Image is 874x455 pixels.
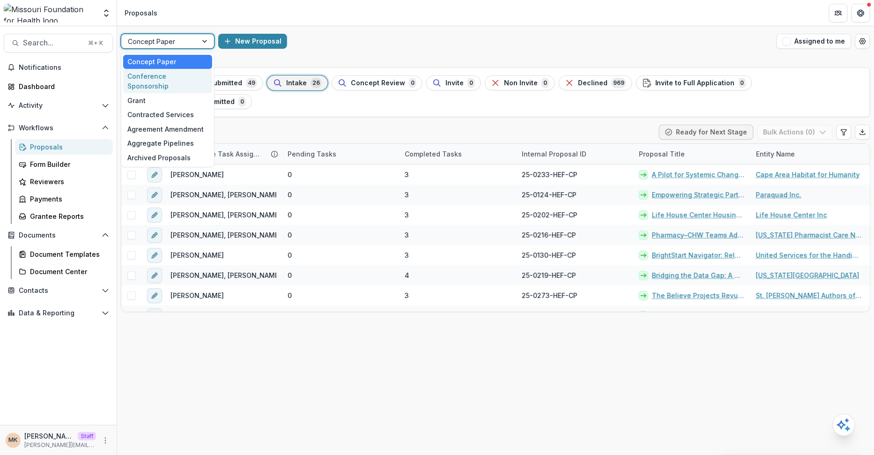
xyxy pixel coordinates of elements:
[351,79,405,87] span: Concept Review
[750,144,867,164] div: Entity Name
[756,210,827,220] a: Life House Center Inc
[24,441,96,449] p: [PERSON_NAME][EMAIL_ADDRESS][DOMAIN_NAME]
[30,142,105,152] div: Proposals
[522,230,576,240] span: 25-0216-HEF-CP
[4,98,113,113] button: Open Activity
[399,149,467,159] div: Completed Tasks
[19,82,105,91] div: Dashboard
[30,159,105,169] div: Form Builder
[652,291,745,300] a: The Believe Projects Revue for Preschools
[750,149,801,159] div: Entity Name
[405,170,409,179] span: 3
[332,75,422,90] button: Concept Review0
[852,4,870,22] button: Get Help
[652,270,745,280] a: Bridging the Data Gap: A Community-Led Toolkit for Immigrant Health Equity
[405,270,409,280] span: 4
[633,144,750,164] div: Proposal Title
[405,291,409,300] span: 3
[405,311,409,321] span: 3
[30,177,105,186] div: Reviewers
[777,34,852,49] button: Assigned to me
[405,190,409,200] span: 3
[756,291,862,300] a: St. [PERSON_NAME] Authors of Children's Literature
[288,210,292,220] span: 0
[15,191,113,207] a: Payments
[522,270,576,280] span: 25-0219-HEF-CP
[541,78,549,88] span: 0
[286,79,307,87] span: Intake
[15,157,113,172] a: Form Builder
[655,79,735,87] span: Invite to Full Application
[15,139,113,155] a: Proposals
[19,102,98,110] span: Activity
[522,170,578,179] span: 25-0233-HEF-CP
[19,124,98,132] span: Workflows
[170,190,281,200] span: [PERSON_NAME], [PERSON_NAME]
[445,79,464,87] span: Invite
[522,210,578,220] span: 25-0202-HEF-CP
[147,228,162,243] button: edit
[218,34,287,49] button: New Proposal
[4,120,113,135] button: Open Workflows
[522,190,577,200] span: 25-0124-HEF-CP
[756,190,801,200] a: Paraquad Inc.
[652,210,745,220] a: Life House Center Housing Program - Health Equity Fund
[170,170,224,179] span: [PERSON_NAME]
[756,270,859,280] a: [US_STATE][GEOGRAPHIC_DATA]
[147,208,162,223] button: edit
[19,287,98,295] span: Contacts
[652,311,745,321] a: Expanding Access to Critical Medications and Pharmacist Services to Reduce Rural Underserved Heal...
[855,34,870,49] button: Open table manager
[15,174,113,189] a: Reviewers
[189,75,263,90] button: Submitted49
[504,79,538,87] span: Non Invite
[288,190,292,200] span: 0
[238,97,246,107] span: 0
[288,311,292,321] span: 0
[633,149,690,159] div: Proposal Title
[15,209,113,224] a: Grantee Reports
[467,78,475,88] span: 0
[30,194,105,204] div: Payments
[4,4,96,22] img: Missouri Foundation for Health logo
[170,230,281,240] span: [PERSON_NAME], [PERSON_NAME]
[611,78,626,88] span: 969
[123,122,212,136] div: Agreement Amendment
[4,60,113,75] button: Notifications
[652,170,745,179] a: A Pilot for Systemic Change: The Southeast [US_STATE] Poverty Task Force
[522,291,578,300] span: 25-0273-HEF-CP
[756,311,862,321] a: My Neighbor's Charitable Pharmacy
[426,75,481,90] button: Invite0
[756,170,860,179] a: Cape Area Habitat for Humanity
[405,250,409,260] span: 3
[636,75,752,90] button: Invite to Full Application0
[516,149,592,159] div: Internal Proposal ID
[100,435,111,446] button: More
[15,246,113,262] a: Document Templates
[409,78,416,88] span: 0
[123,107,212,122] div: Contracted Services
[170,291,224,300] span: [PERSON_NAME]
[659,125,754,140] button: Ready for Next Stage
[125,8,157,18] div: Proposals
[4,306,113,321] button: Open Data & Reporting
[123,136,212,151] div: Aggregate Pipelines
[4,228,113,243] button: Open Documents
[522,311,576,321] span: 25-0136-HEF-CP
[86,38,105,48] div: ⌘ + K
[652,230,745,240] a: Pharmacy–CHW Teams Advancing Health Equity for Patients with [MEDICAL_DATA] through Continuous Gl...
[123,150,212,165] div: Archived Proposals
[123,93,212,108] div: Grant
[4,283,113,298] button: Open Contacts
[165,149,267,159] div: Current Stage Task Assignees
[288,291,292,300] span: 0
[282,144,399,164] div: Pending Tasks
[15,264,113,279] a: Document Center
[516,144,633,164] div: Internal Proposal ID
[405,210,409,220] span: 3
[123,55,212,69] div: Concept Paper
[559,75,632,90] button: Declined969
[829,4,848,22] button: Partners
[165,144,282,164] div: Current Stage Task Assignees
